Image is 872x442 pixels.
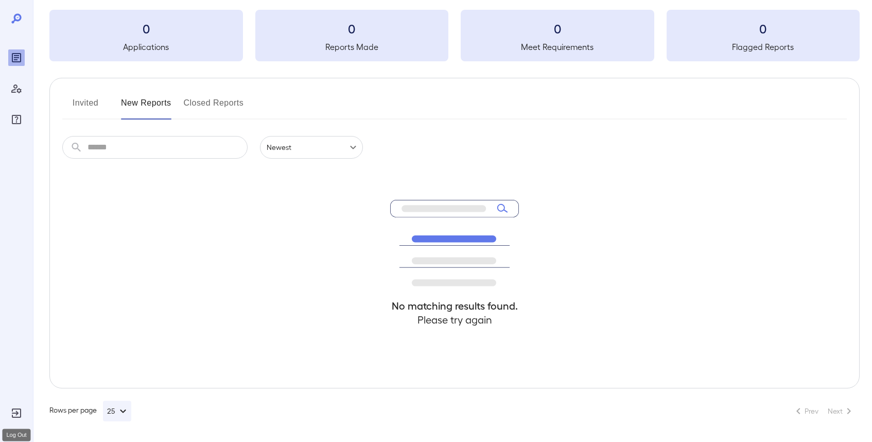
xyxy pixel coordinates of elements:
summary: 0Applications0Reports Made0Meet Requirements0Flagged Reports [49,10,860,61]
div: Log Out [8,405,25,421]
nav: pagination navigation [788,403,860,419]
h3: 0 [255,20,449,37]
div: Reports [8,49,25,66]
div: Log Out [3,429,31,441]
div: Manage Users [8,80,25,97]
button: 25 [103,401,131,421]
h4: Please try again [390,313,519,327]
h5: Applications [49,41,243,53]
h5: Meet Requirements [461,41,654,53]
div: Rows per page [49,401,131,421]
h3: 0 [461,20,654,37]
h3: 0 [49,20,243,37]
button: Closed Reports [184,95,244,120]
button: Invited [62,95,109,120]
div: FAQ [8,111,25,128]
button: New Reports [121,95,171,120]
h4: No matching results found. [390,299,519,313]
h5: Flagged Reports [667,41,860,53]
div: Newest [260,136,363,159]
h3: 0 [667,20,860,37]
h5: Reports Made [255,41,449,53]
